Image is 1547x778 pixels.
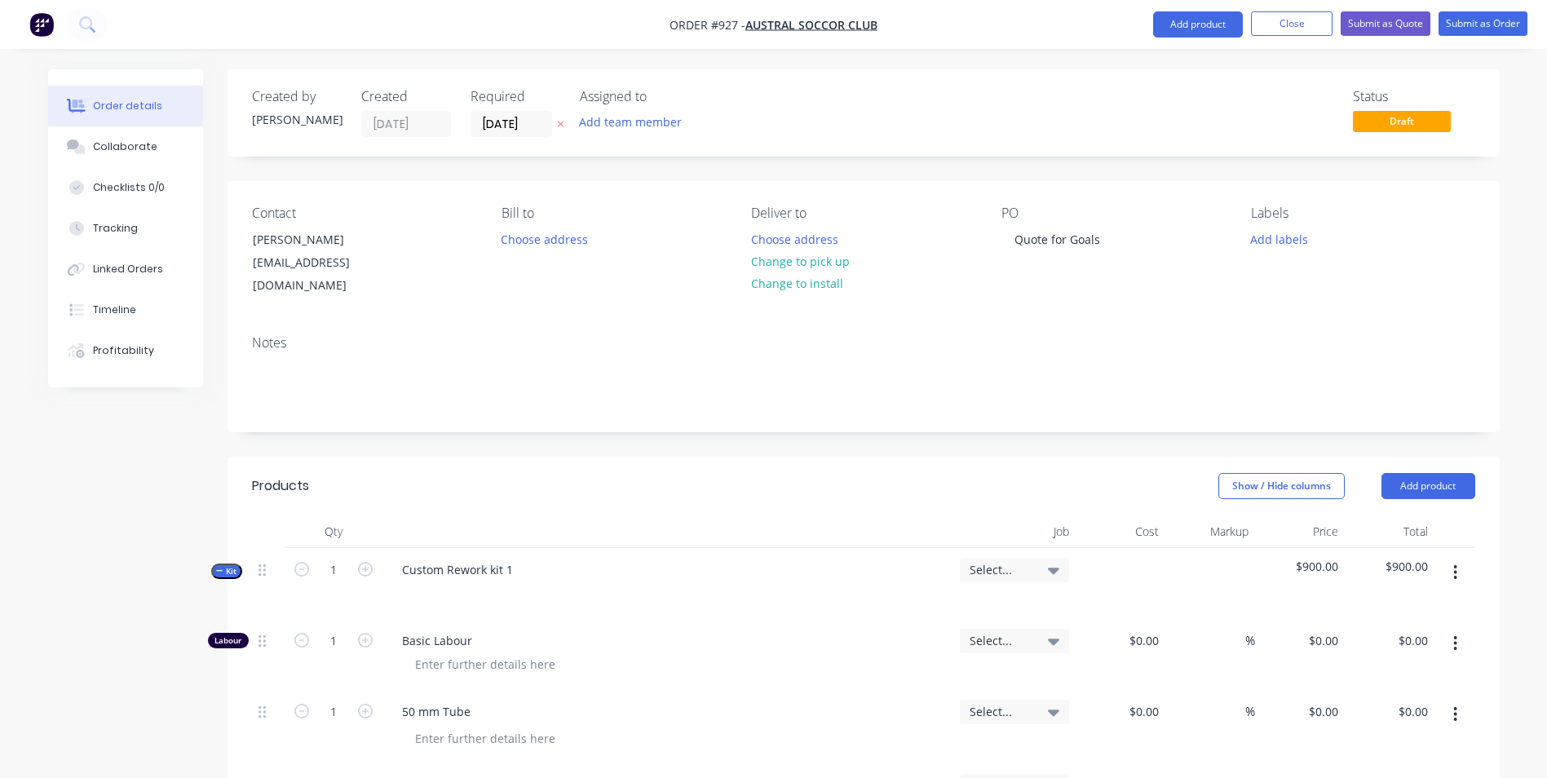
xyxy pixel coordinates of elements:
div: Contact [252,206,475,221]
div: Job [953,515,1076,548]
img: Factory [29,12,54,37]
div: Deliver to [751,206,975,221]
button: Change to pick up [742,250,858,272]
button: Timeline [48,290,203,330]
button: Collaborate [48,126,203,167]
div: Labour [208,633,249,648]
span: $900.00 [1262,558,1338,575]
div: Collaborate [93,139,157,154]
span: % [1245,702,1255,721]
div: Price [1255,515,1345,548]
span: Basic Labour [402,632,947,649]
button: Add labels [1242,228,1317,250]
span: $900.00 [1351,558,1428,575]
div: Labels [1251,206,1474,221]
button: Change to install [742,272,851,294]
div: Markup [1165,515,1255,548]
button: Show / Hide columns [1218,473,1345,499]
button: Linked Orders [48,249,203,290]
div: Quote for Goals [1001,228,1113,251]
div: Timeline [93,303,136,317]
a: Austral Soccor Club [745,17,877,33]
button: Submit as Quote [1341,11,1430,36]
div: Order details [93,99,162,113]
div: [PERSON_NAME][EMAIL_ADDRESS][DOMAIN_NAME] [239,228,402,298]
div: [PERSON_NAME] [252,111,342,128]
button: Add product [1381,473,1475,499]
div: Status [1353,89,1475,104]
button: Choose address [493,228,597,250]
div: Qty [285,515,382,548]
div: Tracking [93,221,138,236]
div: Cost [1076,515,1165,548]
div: Notes [252,335,1475,351]
button: Add team member [580,111,691,133]
div: Profitability [93,343,154,358]
div: Created by [252,89,342,104]
button: Choose address [742,228,846,250]
button: Tracking [48,208,203,249]
button: Checklists 0/0 [48,167,203,208]
div: Required [471,89,560,104]
div: Bill to [502,206,725,221]
span: Order #927 - [670,17,745,33]
div: Products [252,476,309,496]
div: Checklists 0/0 [93,180,165,195]
div: [EMAIL_ADDRESS][DOMAIN_NAME] [253,251,388,297]
button: Submit as Order [1439,11,1527,36]
div: Custom Rework kit 1 [389,558,526,581]
button: Add product [1153,11,1243,38]
button: Close [1251,11,1333,36]
button: Kit [211,564,242,579]
span: Select... [970,561,1032,578]
span: Select... [970,632,1032,649]
button: Add team member [570,111,690,133]
div: Linked Orders [93,262,163,276]
span: Draft [1353,111,1451,131]
div: [PERSON_NAME] [253,228,388,251]
div: Total [1345,515,1434,548]
span: Select... [970,703,1032,720]
button: Profitability [48,330,203,371]
span: Kit [216,565,237,577]
span: % [1245,631,1255,650]
div: 50 mm Tube [389,700,484,723]
div: PO [1001,206,1225,221]
div: Created [361,89,451,104]
button: Order details [48,86,203,126]
div: Assigned to [580,89,743,104]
